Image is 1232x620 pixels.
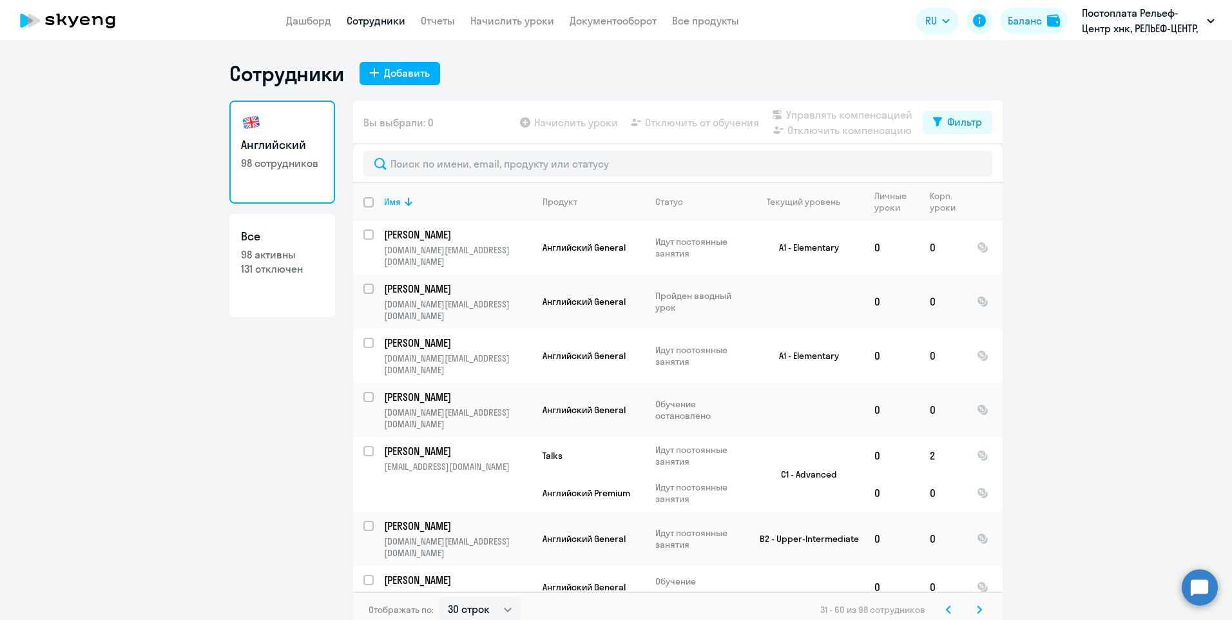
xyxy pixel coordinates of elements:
[384,282,532,296] a: [PERSON_NAME]
[384,444,532,458] a: [PERSON_NAME]
[384,590,532,601] p: [EMAIL_ADDRESS][DOMAIN_NAME]
[744,437,864,512] td: C1 - Advanced
[241,228,323,245] h3: Все
[655,344,744,367] p: Идут постоянные занятия
[1075,5,1221,36] button: Постоплата Рельеф-Центр хнк, РЕЛЬЕФ-ЦЕНТР, ООО
[384,519,532,533] a: [PERSON_NAME]
[919,383,967,437] td: 0
[241,262,323,276] p: 131 отключен
[1000,8,1068,34] button: Балансbalance
[241,156,323,170] p: 98 сотрудников
[864,566,919,608] td: 0
[363,151,992,177] input: Поиск по имени, email, продукту или статусу
[384,461,532,472] p: [EMAIL_ADDRESS][DOMAIN_NAME]
[755,196,863,208] div: Текущий уровень
[229,61,344,86] h1: Сотрудники
[864,220,919,275] td: 0
[919,220,967,275] td: 0
[655,398,744,421] p: Обучение остановлено
[655,196,683,208] div: Статус
[384,390,532,404] a: [PERSON_NAME]
[384,519,530,533] p: [PERSON_NAME]
[919,512,967,566] td: 0
[360,62,440,85] button: Добавить
[229,101,335,204] a: Английский98 сотрудников
[543,242,626,253] span: Английский General
[864,474,919,512] td: 0
[874,190,919,213] div: Личные уроки
[744,329,864,383] td: A1 - Elementary
[930,190,966,213] div: Корп. уроки
[384,282,530,296] p: [PERSON_NAME]
[384,196,532,208] div: Имя
[241,137,323,153] h3: Английский
[923,111,992,134] button: Фильтр
[347,14,405,27] a: Сотрудники
[864,329,919,383] td: 0
[767,196,840,208] div: Текущий уровень
[369,604,434,615] span: Отображать по:
[919,566,967,608] td: 0
[384,573,532,587] a: [PERSON_NAME]
[1008,13,1042,28] div: Баланс
[384,336,532,350] a: [PERSON_NAME]
[384,336,530,350] p: [PERSON_NAME]
[925,13,937,28] span: RU
[820,604,925,615] span: 31 - 60 из 98 сотрудников
[421,14,455,27] a: Отчеты
[1082,5,1202,36] p: Постоплата Рельеф-Центр хнк, РЕЛЬЕФ-ЦЕНТР, ООО
[570,14,657,27] a: Документооборот
[384,353,532,376] p: [DOMAIN_NAME][EMAIL_ADDRESS][DOMAIN_NAME]
[655,444,744,467] p: Идут постоянные занятия
[470,14,554,27] a: Начислить уроки
[543,296,626,307] span: Английский General
[744,220,864,275] td: A1 - Elementary
[543,404,626,416] span: Английский General
[655,527,744,550] p: Идут постоянные занятия
[286,14,331,27] a: Дашборд
[543,487,630,499] span: Английский Premium
[384,573,530,587] p: [PERSON_NAME]
[229,214,335,317] a: Все98 активны131 отключен
[864,437,919,474] td: 0
[919,329,967,383] td: 0
[655,576,744,599] p: Обучение остановлено
[384,228,532,242] a: [PERSON_NAME]
[363,115,434,130] span: Вы выбрали: 0
[543,450,563,461] span: Talks
[672,14,739,27] a: Все продукты
[1047,14,1060,27] img: balance
[384,298,532,322] p: [DOMAIN_NAME][EMAIL_ADDRESS][DOMAIN_NAME]
[384,444,530,458] p: [PERSON_NAME]
[864,383,919,437] td: 0
[919,437,967,474] td: 2
[919,474,967,512] td: 0
[655,236,744,259] p: Идут постоянные занятия
[543,196,577,208] div: Продукт
[744,512,864,566] td: B2 - Upper-Intermediate
[543,350,626,362] span: Английский General
[384,65,430,81] div: Добавить
[384,407,532,430] p: [DOMAIN_NAME][EMAIL_ADDRESS][DOMAIN_NAME]
[947,114,982,130] div: Фильтр
[864,275,919,329] td: 0
[384,228,530,242] p: [PERSON_NAME]
[916,8,959,34] button: RU
[864,512,919,566] td: 0
[655,290,744,313] p: Пройден вводный урок
[384,244,532,267] p: [DOMAIN_NAME][EMAIL_ADDRESS][DOMAIN_NAME]
[543,581,626,593] span: Английский General
[241,247,323,262] p: 98 активны
[655,481,744,505] p: Идут постоянные занятия
[384,536,532,559] p: [DOMAIN_NAME][EMAIL_ADDRESS][DOMAIN_NAME]
[384,196,401,208] div: Имя
[919,275,967,329] td: 0
[241,112,262,133] img: english
[384,390,530,404] p: [PERSON_NAME]
[543,533,626,545] span: Английский General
